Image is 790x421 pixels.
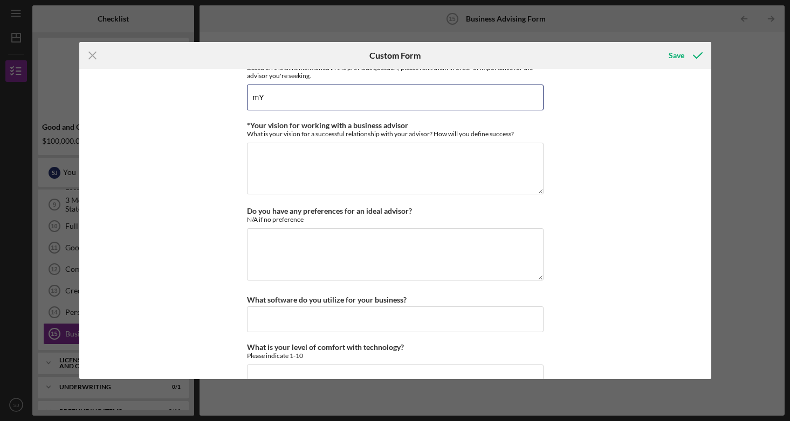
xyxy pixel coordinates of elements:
label: What is your level of comfort with technology? [247,342,404,352]
div: Please indicate 1-10 [247,352,544,360]
div: N/A if no preference [247,215,544,223]
div: What is your vision for a successful relationship with your advisor? How will you define success? [247,130,544,138]
h6: Custom Form [369,51,421,60]
label: *Your vision for working with a business advisor [247,121,408,130]
button: Save [658,45,711,66]
div: Save [669,45,684,66]
label: Do you have any preferences for an ideal advisor? [247,206,412,215]
div: Based on the skills mentioned in the previous question, please rank them in order of importance f... [247,64,544,80]
label: What software do you utilize for your business? [247,295,407,304]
